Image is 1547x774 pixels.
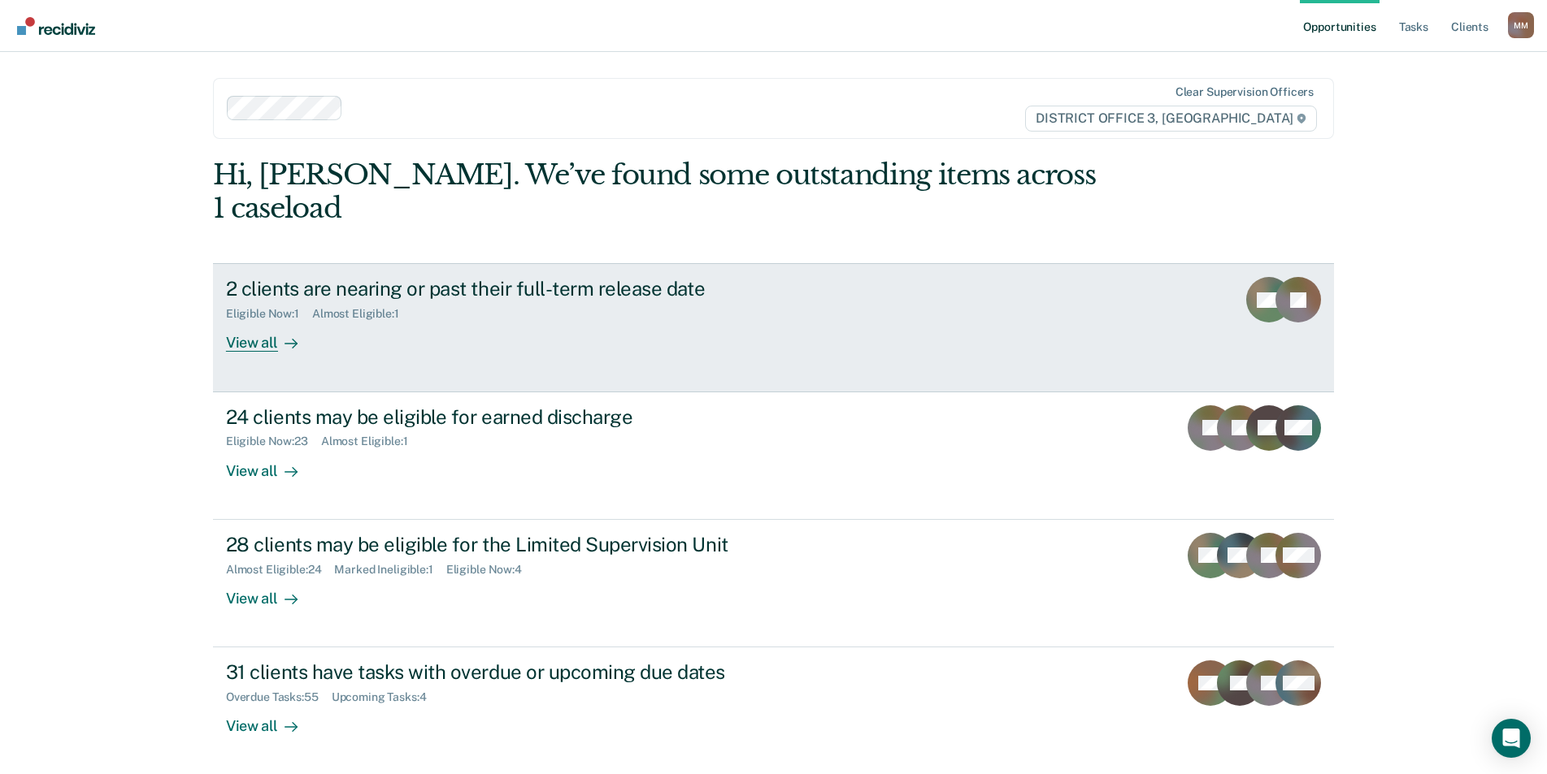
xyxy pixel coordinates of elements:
[446,563,535,577] div: Eligible Now : 4
[226,307,312,321] div: Eligible Now : 1
[213,158,1110,225] div: Hi, [PERSON_NAME]. We’ve found some outstanding items across 1 caseload
[226,704,317,736] div: View all
[334,563,445,577] div: Marked Ineligible : 1
[213,392,1334,520] a: 24 clients may be eligible for earned dischargeEligible Now:23Almost Eligible:1View all
[312,307,412,321] div: Almost Eligible : 1
[226,405,797,429] div: 24 clients may be eligible for earned discharge
[1508,12,1534,38] button: Profile dropdown button
[213,520,1334,647] a: 28 clients may be eligible for the Limited Supervision UnitAlmost Eligible:24Marked Ineligible:1E...
[332,690,440,704] div: Upcoming Tasks : 4
[17,17,95,35] img: Recidiviz
[226,435,321,448] div: Eligible Now : 23
[226,277,797,301] div: 2 clients are nearing or past their full-term release date
[1175,85,1314,99] div: Clear supervision officers
[226,563,335,577] div: Almost Eligible : 24
[1508,12,1534,38] div: M M
[1492,719,1531,758] div: Open Intercom Messenger
[226,660,797,684] div: 31 clients have tasks with overdue or upcoming due dates
[321,435,421,448] div: Almost Eligible : 1
[226,576,317,608] div: View all
[1025,106,1317,132] span: DISTRICT OFFICE 3, [GEOGRAPHIC_DATA]
[226,690,332,704] div: Overdue Tasks : 55
[213,263,1334,391] a: 2 clients are nearing or past their full-term release dateEligible Now:1Almost Eligible:1View all
[226,321,317,352] div: View all
[226,448,317,480] div: View all
[226,533,797,556] div: 28 clients may be eligible for the Limited Supervision Unit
